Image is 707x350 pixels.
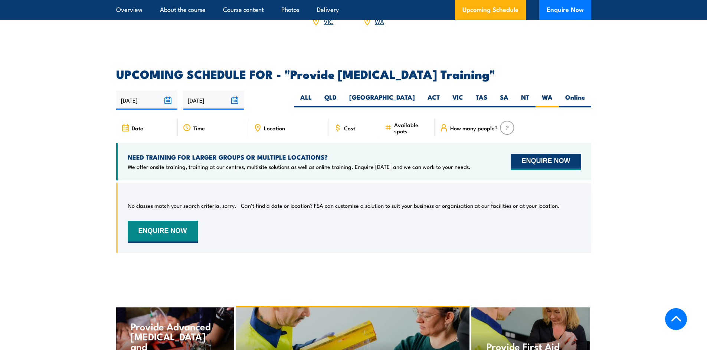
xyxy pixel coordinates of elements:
a: WA [375,17,384,26]
a: VIC [324,17,333,26]
span: How many people? [450,125,498,131]
p: We offer onsite training, training at our centres, multisite solutions as well as online training... [128,163,471,170]
h2: UPCOMING SCHEDULE FOR - "Provide [MEDICAL_DATA] Training" [116,69,591,79]
label: [GEOGRAPHIC_DATA] [343,93,421,107]
span: Date [132,125,143,131]
span: Time [193,125,205,131]
button: ENQUIRE NOW [128,221,198,243]
h4: NEED TRAINING FOR LARGER GROUPS OR MULTIPLE LOCATIONS? [128,153,471,161]
span: Location [264,125,285,131]
span: Cost [344,125,355,131]
label: ALL [294,93,318,107]
label: SA [494,93,515,107]
span: Available spots [394,121,429,134]
input: To date [183,91,244,110]
label: ACT [421,93,446,107]
label: Online [559,93,591,107]
p: Can’t find a date or location? FSA can customise a solution to suit your business or organisation... [241,202,560,209]
input: From date [116,91,177,110]
label: VIC [446,93,469,107]
p: No classes match your search criteria, sorry. [128,202,236,209]
button: ENQUIRE NOW [511,154,581,170]
label: QLD [318,93,343,107]
label: WA [536,93,559,107]
label: TAS [469,93,494,107]
label: NT [515,93,536,107]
